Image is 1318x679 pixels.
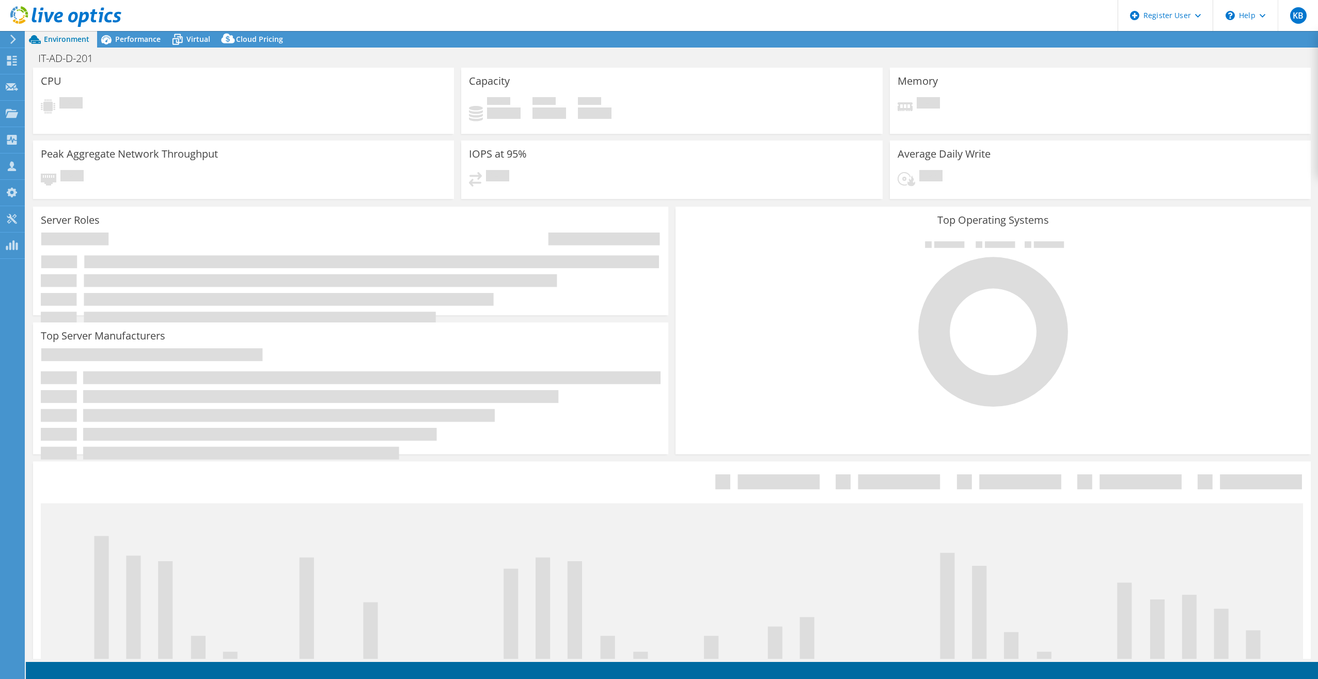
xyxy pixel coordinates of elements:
h3: CPU [41,75,61,87]
span: Pending [59,97,83,111]
h3: IOPS at 95% [469,148,527,160]
span: Pending [919,170,943,184]
span: Performance [115,34,161,44]
h3: Top Operating Systems [683,214,1303,226]
span: Pending [60,170,84,184]
svg: \n [1226,11,1235,20]
h1: IT-AD-D-201 [34,53,109,64]
h3: Top Server Manufacturers [41,330,165,342]
h4: 0 GiB [487,107,521,119]
span: Used [487,97,510,107]
h3: Memory [898,75,938,87]
span: Free [532,97,556,107]
span: Environment [44,34,89,44]
h3: Capacity [469,75,510,87]
span: Virtual [186,34,210,44]
h3: Server Roles [41,214,100,226]
h3: Average Daily Write [898,148,991,160]
span: KB [1290,7,1307,24]
span: Cloud Pricing [236,34,283,44]
h3: Peak Aggregate Network Throughput [41,148,218,160]
span: Pending [486,170,509,184]
h4: 0 GiB [578,107,611,119]
h4: 0 GiB [532,107,566,119]
span: Total [578,97,601,107]
span: Pending [917,97,940,111]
